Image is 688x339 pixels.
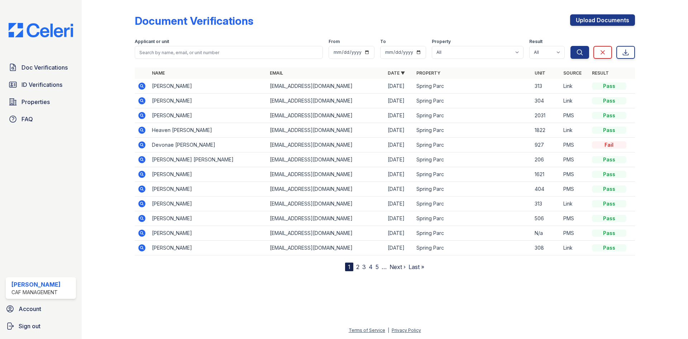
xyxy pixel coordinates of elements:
[592,112,626,119] div: Pass
[385,79,414,94] td: [DATE]
[369,263,373,270] a: 4
[349,328,385,333] a: Terms of Service
[414,241,531,255] td: Spring Parc
[416,70,440,76] a: Property
[149,123,267,138] td: Heaven [PERSON_NAME]
[414,79,531,94] td: Spring Parc
[560,182,589,197] td: PMS
[6,60,76,75] a: Doc Verifications
[149,211,267,226] td: [PERSON_NAME]
[532,123,560,138] td: 1822
[267,167,385,182] td: [EMAIL_ADDRESS][DOMAIN_NAME]
[414,152,531,167] td: Spring Parc
[21,63,68,72] span: Doc Verifications
[149,152,267,167] td: [PERSON_NAME] [PERSON_NAME]
[408,263,424,270] a: Last »
[11,280,61,289] div: [PERSON_NAME]
[135,39,169,44] label: Applicant or unit
[267,226,385,241] td: [EMAIL_ADDRESS][DOMAIN_NAME]
[560,197,589,211] td: Link
[388,328,389,333] div: |
[560,79,589,94] td: Link
[560,152,589,167] td: PMS
[149,197,267,211] td: [PERSON_NAME]
[592,83,626,90] div: Pass
[414,211,531,226] td: Spring Parc
[3,23,79,37] img: CE_Logo_Blue-a8612792a0a2168367f1c8372b55b34899dd931a85d93a1a3d3e32e68fde9ad4.png
[414,197,531,211] td: Spring Parc
[382,263,387,271] span: …
[267,123,385,138] td: [EMAIL_ADDRESS][DOMAIN_NAME]
[560,138,589,152] td: PMS
[532,182,560,197] td: 404
[592,97,626,104] div: Pass
[592,70,609,76] a: Result
[592,215,626,222] div: Pass
[532,197,560,211] td: 313
[560,108,589,123] td: PMS
[267,79,385,94] td: [EMAIL_ADDRESS][DOMAIN_NAME]
[592,185,626,193] div: Pass
[560,123,589,138] td: Link
[532,94,560,108] td: 304
[532,167,560,182] td: 1621
[149,138,267,152] td: Devonae [PERSON_NAME]
[21,80,62,89] span: ID Verifications
[385,241,414,255] td: [DATE]
[560,94,589,108] td: Link
[376,263,379,270] a: 5
[560,211,589,226] td: PMS
[267,241,385,255] td: [EMAIL_ADDRESS][DOMAIN_NAME]
[385,211,414,226] td: [DATE]
[19,305,41,313] span: Account
[592,171,626,178] div: Pass
[592,230,626,237] div: Pass
[6,95,76,109] a: Properties
[135,14,253,27] div: Document Verifications
[414,108,531,123] td: Spring Parc
[380,39,386,44] label: To
[267,94,385,108] td: [EMAIL_ADDRESS][DOMAIN_NAME]
[345,263,353,271] div: 1
[152,70,165,76] a: Name
[592,244,626,251] div: Pass
[592,156,626,163] div: Pass
[385,108,414,123] td: [DATE]
[385,182,414,197] td: [DATE]
[19,322,40,330] span: Sign out
[592,200,626,207] div: Pass
[149,226,267,241] td: [PERSON_NAME]
[529,39,543,44] label: Result
[385,138,414,152] td: [DATE]
[414,226,531,241] td: Spring Parc
[149,241,267,255] td: [PERSON_NAME]
[270,70,283,76] a: Email
[414,182,531,197] td: Spring Parc
[267,108,385,123] td: [EMAIL_ADDRESS][DOMAIN_NAME]
[560,241,589,255] td: Link
[592,141,626,149] div: Fail
[563,70,582,76] a: Source
[149,79,267,94] td: [PERSON_NAME]
[21,98,50,106] span: Properties
[267,211,385,226] td: [EMAIL_ADDRESS][DOMAIN_NAME]
[592,127,626,134] div: Pass
[390,263,406,270] a: Next ›
[362,263,366,270] a: 3
[385,94,414,108] td: [DATE]
[6,77,76,92] a: ID Verifications
[11,289,61,296] div: CAF Management
[135,46,323,59] input: Search by name, email, or unit number
[532,241,560,255] td: 308
[149,182,267,197] td: [PERSON_NAME]
[385,167,414,182] td: [DATE]
[267,197,385,211] td: [EMAIL_ADDRESS][DOMAIN_NAME]
[532,138,560,152] td: 927
[21,115,33,123] span: FAQ
[385,123,414,138] td: [DATE]
[560,167,589,182] td: PMS
[532,108,560,123] td: 2031
[532,79,560,94] td: 313
[149,108,267,123] td: [PERSON_NAME]
[6,112,76,126] a: FAQ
